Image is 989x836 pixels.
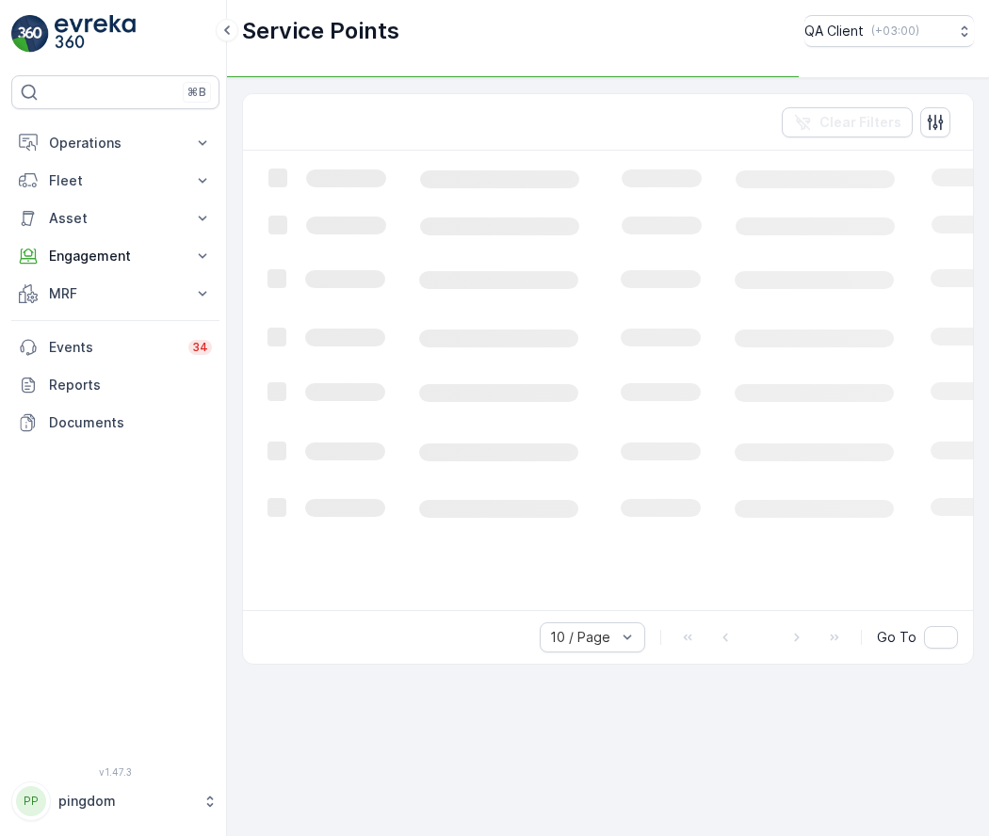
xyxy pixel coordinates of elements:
p: pingdom [58,792,193,811]
a: Events34 [11,329,219,366]
p: Clear Filters [819,113,901,132]
p: 34 [192,340,208,355]
p: Fleet [49,171,182,190]
button: Asset [11,200,219,237]
a: Reports [11,366,219,404]
p: ( +03:00 ) [871,24,919,39]
button: Clear Filters [782,107,913,137]
button: QA Client(+03:00) [804,15,974,47]
p: Operations [49,134,182,153]
button: Operations [11,124,219,162]
p: MRF [49,284,182,303]
span: Go To [877,628,916,647]
p: Documents [49,413,212,432]
button: Fleet [11,162,219,200]
img: logo [11,15,49,53]
p: Engagement [49,247,182,265]
button: PPpingdom [11,781,219,821]
span: v 1.47.3 [11,766,219,778]
p: Asset [49,209,182,228]
p: Events [49,338,177,357]
a: Documents [11,404,219,442]
div: PP [16,786,46,816]
p: QA Client [804,22,864,40]
p: Reports [49,376,212,394]
button: MRF [11,275,219,313]
p: ⌘B [187,85,206,100]
p: Service Points [242,16,399,46]
img: logo_light-DOdMpM7g.png [55,15,136,53]
button: Engagement [11,237,219,275]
